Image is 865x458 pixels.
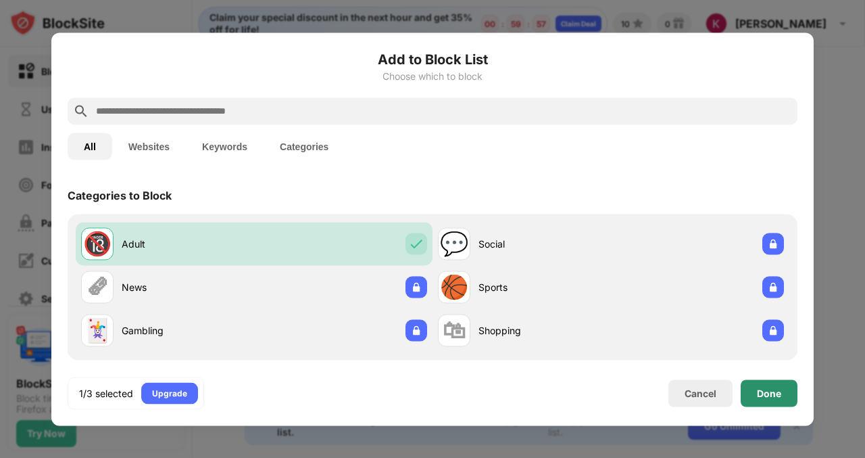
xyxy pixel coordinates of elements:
[68,49,797,69] h6: Add to Block List
[122,280,254,294] div: News
[478,323,611,338] div: Shopping
[122,323,254,338] div: Gambling
[152,386,187,400] div: Upgrade
[440,273,468,301] div: 🏀
[685,388,716,399] div: Cancel
[443,317,466,344] div: 🛍
[68,133,112,160] button: All
[112,133,186,160] button: Websites
[264,133,345,160] button: Categories
[83,317,112,344] div: 🃏
[478,280,611,294] div: Sports
[68,70,797,81] div: Choose which to block
[757,388,781,398] div: Done
[86,273,109,301] div: 🗞
[68,188,172,202] div: Categories to Block
[79,386,133,400] div: 1/3 selected
[440,230,468,258] div: 💬
[186,133,264,160] button: Keywords
[83,230,112,258] div: 🔞
[73,103,89,119] img: search.svg
[478,237,611,251] div: Social
[122,237,254,251] div: Adult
